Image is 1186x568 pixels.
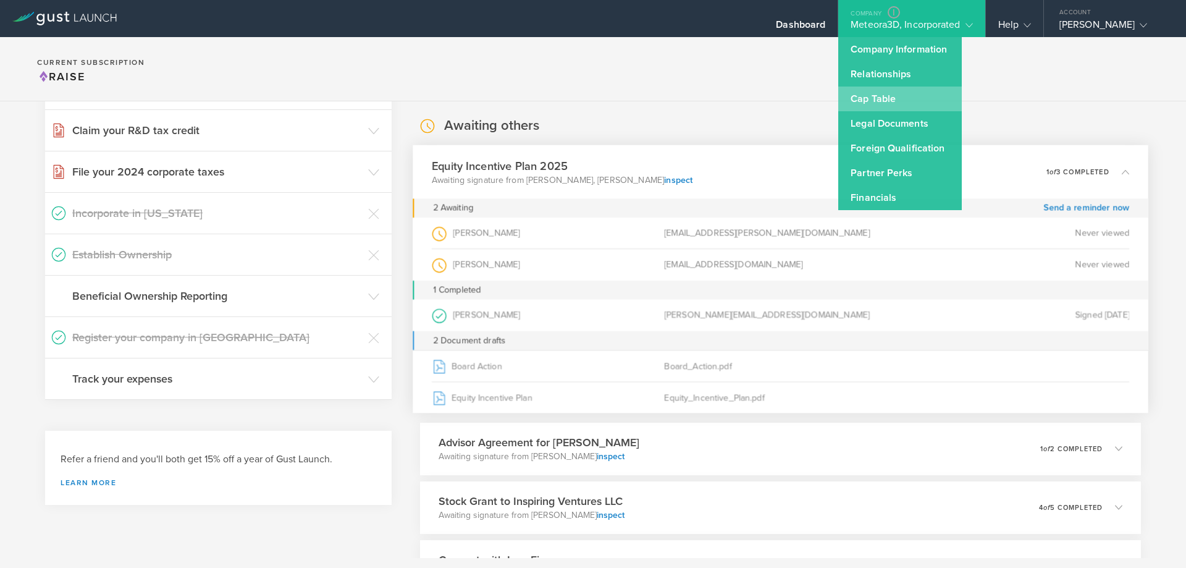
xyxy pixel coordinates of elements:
div: 2 Document drafts [413,331,1148,350]
h3: Advisor Agreement for [PERSON_NAME] [439,434,639,451]
div: Never viewed [897,218,1129,248]
p: 4 5 completed [1039,504,1103,511]
div: Board Action [432,350,664,381]
div: 1 Completed [413,281,1148,300]
h3: Equity Incentive Plan 2025 [432,157,692,174]
a: Send a reminder now [1043,198,1129,218]
h2: Current Subscription [37,59,145,66]
div: Meteora3D, Incorporated [851,19,972,37]
p: 1 2 completed [1040,446,1103,452]
a: inspect [597,451,625,462]
div: Equity_Incentive_Plan.pdf [664,382,896,413]
p: Awaiting signature from [PERSON_NAME] [439,451,639,463]
div: [PERSON_NAME] [1059,19,1164,37]
div: Board_Action.pdf [664,350,896,381]
iframe: Chat Widget [1124,509,1186,568]
div: 2 Awaiting [433,198,473,218]
p: Awaiting signature from [PERSON_NAME], [PERSON_NAME] [432,174,692,186]
div: Equity Incentive Plan [432,382,664,413]
div: [PERSON_NAME] [432,249,664,281]
a: inspect [597,510,625,520]
h3: Track your expenses [72,371,362,387]
div: [PERSON_NAME] [432,299,664,331]
h3: Register your company in [GEOGRAPHIC_DATA] [72,329,362,345]
a: inspect [664,174,692,185]
h3: Claim your R&D tax credit [72,122,362,138]
h3: Beneficial Ownership Reporting [72,288,362,304]
div: Dashboard [776,19,825,37]
h3: Stock Grant to Inspiring Ventures LLC [439,493,625,509]
div: Never viewed [897,249,1129,281]
h3: Establish Ownership [72,247,362,263]
p: Awaiting signature from [PERSON_NAME] [439,509,625,522]
h3: Connect with Law Firm [439,552,622,568]
h3: File your 2024 corporate taxes [72,164,362,180]
p: 1 3 completed [1046,168,1109,175]
a: Learn more [61,479,376,486]
div: Help [998,19,1031,37]
div: [PERSON_NAME][EMAIL_ADDRESS][DOMAIN_NAME] [664,299,896,331]
h2: Awaiting others [444,117,539,135]
h3: Refer a friend and you'll both get 15% off a year of Gust Launch. [61,452,376,467]
em: of [1049,167,1056,176]
span: Raise [37,70,85,83]
em: of [1043,445,1050,453]
h3: Incorporate in [US_STATE] [72,205,362,221]
div: Signed [DATE] [897,299,1129,331]
div: [EMAIL_ADDRESS][DOMAIN_NAME] [664,249,896,281]
em: of [1043,504,1050,512]
div: [PERSON_NAME] [432,218,664,248]
div: [EMAIL_ADDRESS][PERSON_NAME][DOMAIN_NAME] [664,218,896,248]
